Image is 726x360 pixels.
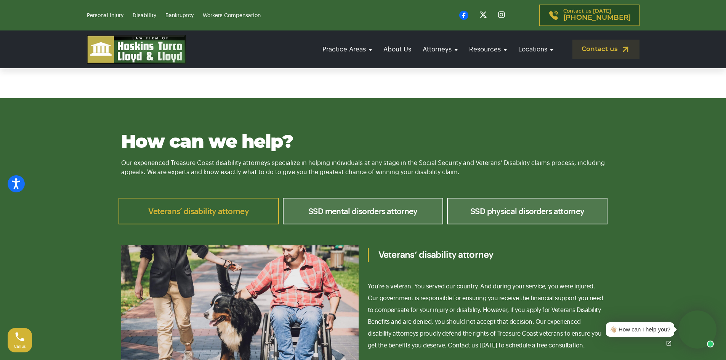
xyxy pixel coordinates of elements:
a: Veterans’ disability attorney [119,198,279,224]
a: Resources [465,38,511,60]
a: About Us [380,38,415,60]
a: Practice Areas [319,38,376,60]
h2: How can we help? [121,133,605,153]
p: Our experienced Treasure Coast disability attorneys specialize in helping individuals at any stag... [121,158,605,177]
a: Open chat [661,335,677,351]
a: Contact us [DATE][PHONE_NUMBER] [539,5,639,26]
a: Disability [133,13,156,18]
a: Locations [514,38,557,60]
div: Veterans’ disability attorney [368,248,605,262]
a: Personal Injury [87,13,123,18]
p: You’re a veteran. You served our country. And during your service, you were injured. Our governme... [368,281,605,352]
span: Call us [14,344,26,349]
a: Contact us [572,40,639,59]
a: Workers Compensation [203,13,261,18]
a: Attorneys [419,38,462,60]
a: SSD mental disorders attorney [283,198,443,224]
a: Bankruptcy [165,13,194,18]
a: SSD physical disorders attorney [447,198,607,224]
p: Contact us [DATE] [563,9,631,22]
img: logo [87,35,186,64]
span: [PHONE_NUMBER] [563,14,631,22]
div: 👋🏼 How can I help you? [610,325,670,334]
